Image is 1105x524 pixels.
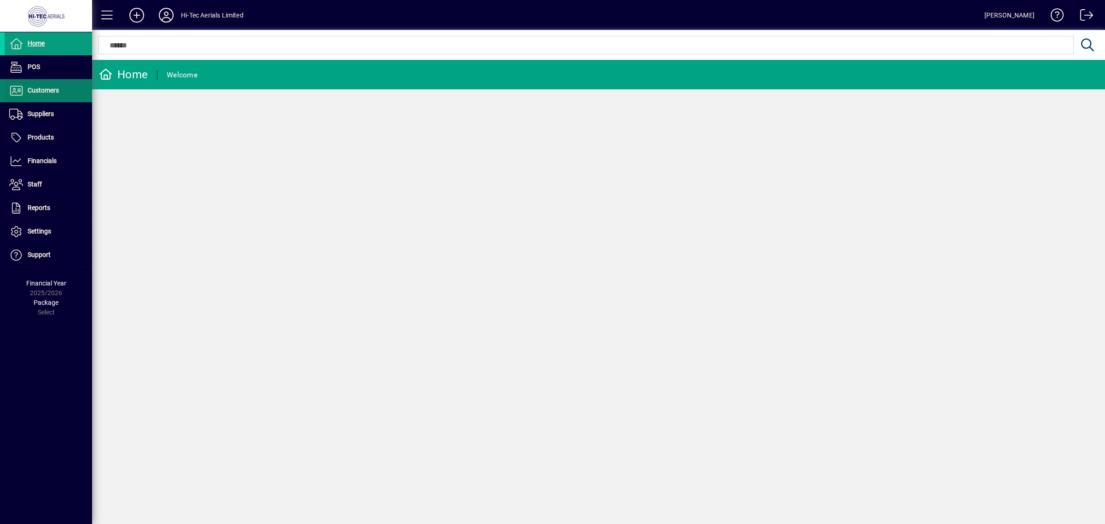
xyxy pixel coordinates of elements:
[28,63,40,70] span: POS
[5,150,92,173] a: Financials
[99,67,148,82] div: Home
[1044,2,1064,32] a: Knowledge Base
[28,40,45,47] span: Home
[28,110,54,117] span: Suppliers
[5,103,92,126] a: Suppliers
[34,299,58,306] span: Package
[26,279,66,287] span: Financial Year
[28,204,50,211] span: Reports
[5,56,92,79] a: POS
[5,244,92,267] a: Support
[181,8,244,23] div: Hi-Tec Aerials Limited
[1073,2,1093,32] a: Logout
[984,8,1035,23] div: [PERSON_NAME]
[28,227,51,235] span: Settings
[28,180,42,188] span: Staff
[5,220,92,243] a: Settings
[122,7,151,23] button: Add
[167,68,198,82] div: Welcome
[28,134,54,141] span: Products
[5,173,92,196] a: Staff
[151,7,181,23] button: Profile
[28,87,59,94] span: Customers
[28,251,51,258] span: Support
[5,197,92,220] a: Reports
[5,126,92,149] a: Products
[5,79,92,102] a: Customers
[28,157,57,164] span: Financials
